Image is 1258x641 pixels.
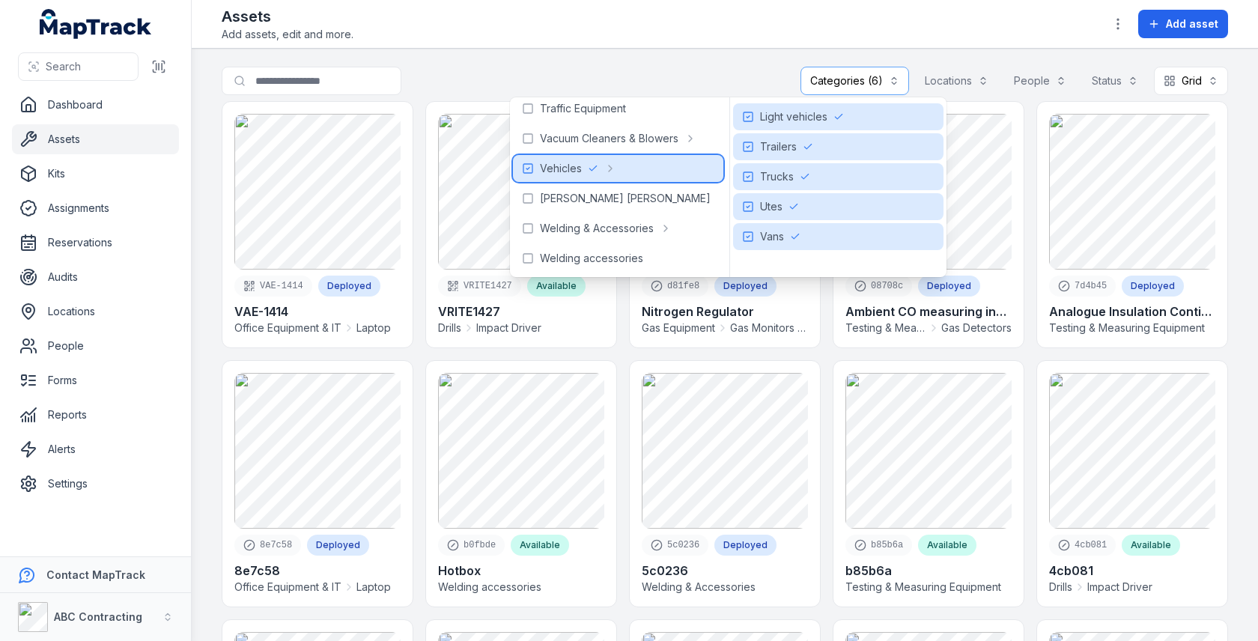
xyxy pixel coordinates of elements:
[540,131,678,146] span: Vacuum Cleaners & Blowers
[1138,10,1228,38] button: Add asset
[222,6,353,27] h2: Assets
[12,469,179,499] a: Settings
[40,9,152,39] a: MapTrack
[760,199,783,214] span: Utes
[12,331,179,361] a: People
[1166,16,1218,31] span: Add asset
[12,193,179,223] a: Assignments
[800,67,909,95] button: Categories (6)
[540,161,582,176] span: Vehicles
[1154,67,1228,95] button: Grid
[760,109,827,124] span: Light vehicles
[46,568,145,581] strong: Contact MapTrack
[12,434,179,464] a: Alerts
[760,229,784,244] span: Vans
[915,67,998,95] button: Locations
[540,221,654,236] span: Welding & Accessories
[760,139,797,154] span: Trailers
[12,400,179,430] a: Reports
[12,228,179,258] a: Reservations
[12,297,179,326] a: Locations
[46,59,81,74] span: Search
[540,101,626,116] span: Traffic Equipment
[12,124,179,154] a: Assets
[54,610,142,623] strong: ABC Contracting
[12,262,179,292] a: Audits
[222,27,353,42] span: Add assets, edit and more.
[12,159,179,189] a: Kits
[12,90,179,120] a: Dashboard
[1082,67,1148,95] button: Status
[540,191,711,206] span: [PERSON_NAME] [PERSON_NAME]
[1004,67,1076,95] button: People
[540,251,643,266] span: Welding accessories
[12,365,179,395] a: Forms
[760,169,794,184] span: Trucks
[18,52,139,81] button: Search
